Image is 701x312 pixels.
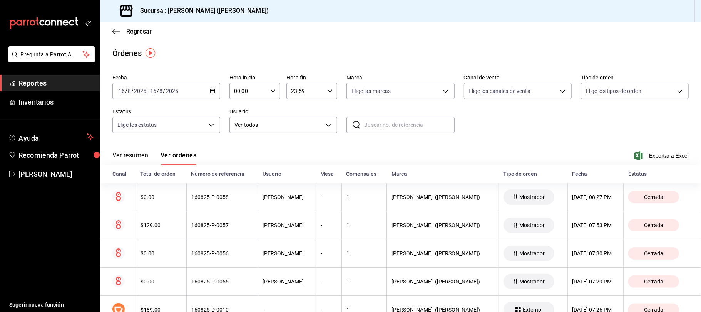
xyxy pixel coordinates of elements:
[21,51,83,59] span: Pregunta a Parrot AI
[5,56,95,64] a: Pregunta a Parrot AI
[263,278,311,285] div: [PERSON_NAME]
[191,250,253,256] div: 160825-P-0056
[346,194,382,200] div: 1
[112,152,196,165] div: navigation tabs
[141,278,182,285] div: $0.00
[641,278,666,285] span: Cerrada
[351,87,391,95] span: Elige las marcas
[503,171,563,177] div: Tipo de orden
[140,171,182,177] div: Total de orden
[191,278,253,285] div: 160825-P-0055
[391,222,494,228] div: [PERSON_NAME] ([PERSON_NAME])
[286,75,337,81] label: Hora fin
[112,75,220,81] label: Fecha
[112,109,220,115] label: Estatus
[112,171,131,177] div: Canal
[18,78,94,88] span: Reportes
[18,169,94,179] span: [PERSON_NAME]
[320,171,337,177] div: Mesa
[229,109,337,115] label: Usuario
[8,46,95,62] button: Pregunta a Parrot AI
[516,194,548,200] span: Mostrador
[229,75,280,81] label: Hora inicio
[141,222,182,228] div: $129.00
[112,47,142,59] div: Órdenes
[516,250,548,256] span: Mostrador
[127,88,131,94] input: --
[263,171,311,177] div: Usuario
[263,222,311,228] div: [PERSON_NAME]
[147,88,149,94] span: -
[391,250,494,256] div: [PERSON_NAME] ([PERSON_NAME])
[464,75,572,81] label: Canal de venta
[572,171,619,177] div: Fecha
[516,278,548,285] span: Mostrador
[391,171,494,177] div: Marca
[150,88,157,94] input: --
[161,152,196,165] button: Ver órdenes
[166,88,179,94] input: ----
[85,20,91,26] button: open_drawer_menu
[346,222,382,228] div: 1
[125,88,127,94] span: /
[263,194,311,200] div: [PERSON_NAME]
[346,75,454,81] label: Marca
[572,278,619,285] div: [DATE] 07:29 PM
[346,250,382,256] div: 1
[112,152,148,165] button: Ver resumen
[163,88,166,94] span: /
[141,250,182,256] div: $0.00
[641,250,666,256] span: Cerrada
[134,6,269,15] h3: Sucursal: [PERSON_NAME] ([PERSON_NAME])
[191,194,253,200] div: 160825-P-0058
[159,88,163,94] input: --
[126,28,152,35] span: Regresar
[321,194,337,200] div: -
[346,171,382,177] div: Comensales
[321,278,337,285] div: -
[586,87,641,95] span: Elige los tipos de orden
[263,250,311,256] div: [PERSON_NAME]
[118,88,125,94] input: --
[9,301,94,309] span: Sugerir nueva función
[469,87,530,95] span: Elige los canales de venta
[112,28,152,35] button: Regresar
[117,121,157,129] span: Elige los estatus
[364,117,454,133] input: Buscar no. de referencia
[321,250,337,256] div: -
[391,278,494,285] div: [PERSON_NAME] ([PERSON_NAME])
[572,194,619,200] div: [DATE] 08:27 PM
[641,194,666,200] span: Cerrada
[636,151,689,160] button: Exportar a Excel
[18,97,94,107] span: Inventarios
[321,222,337,228] div: -
[131,88,134,94] span: /
[134,88,147,94] input: ----
[157,88,159,94] span: /
[18,132,84,142] span: Ayuda
[391,194,494,200] div: [PERSON_NAME] ([PERSON_NAME])
[572,222,619,228] div: [DATE] 07:53 PM
[191,222,253,228] div: 160825-P-0057
[18,150,94,160] span: Recomienda Parrot
[581,75,689,81] label: Tipo de orden
[191,171,253,177] div: Número de referencia
[516,222,548,228] span: Mostrador
[234,121,323,129] span: Ver todos
[141,194,182,200] div: $0.00
[572,250,619,256] div: [DATE] 07:30 PM
[146,48,155,58] img: Tooltip marker
[628,171,689,177] div: Estatus
[346,278,382,285] div: 1
[641,222,666,228] span: Cerrada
